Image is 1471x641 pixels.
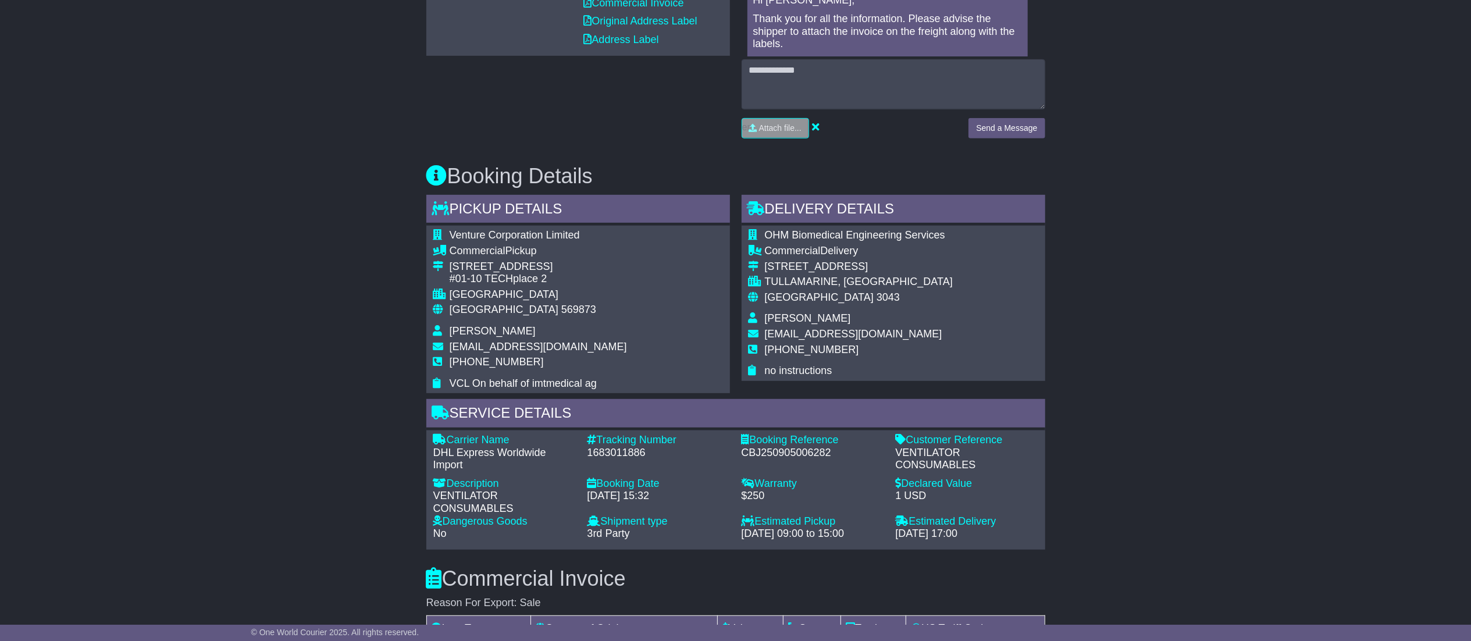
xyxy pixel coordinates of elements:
[896,490,1038,503] div: 1 USD
[765,365,832,376] span: no instructions
[561,304,596,315] span: 569873
[587,515,730,528] div: Shipment type
[450,325,536,337] span: [PERSON_NAME]
[765,276,953,289] div: TULLAMARINE, [GEOGRAPHIC_DATA]
[584,15,697,27] a: Original Address Label
[742,447,884,460] div: CBJ250905006282
[450,229,580,241] span: Venture Corporation Limited
[450,378,597,389] span: VCL On behalf of imtmedical ag
[433,515,576,528] div: Dangerous Goods
[433,434,576,447] div: Carrier Name
[450,245,627,258] div: Pickup
[450,341,627,352] span: [EMAIL_ADDRESS][DOMAIN_NAME]
[742,434,884,447] div: Booking Reference
[426,597,1045,610] div: Reason For Export: Sale
[765,291,874,303] span: [GEOGRAPHIC_DATA]
[450,273,627,286] div: #01-10 TECHplace 2
[433,490,576,515] div: VENTILATOR CONSUMABLES
[584,34,659,45] a: Address Label
[426,165,1045,188] h3: Booking Details
[426,399,1045,430] div: Service Details
[765,328,942,340] span: [EMAIL_ADDRESS][DOMAIN_NAME]
[896,528,1038,540] div: [DATE] 17:00
[251,628,419,637] span: © One World Courier 2025. All rights reserved.
[433,528,447,539] span: No
[896,447,1038,472] div: VENTILATOR CONSUMABLES
[742,478,884,490] div: Warranty
[877,291,900,303] span: 3043
[742,490,884,503] div: $250
[765,261,953,273] div: [STREET_ADDRESS]
[742,528,884,540] div: [DATE] 09:00 to 15:00
[450,289,627,301] div: [GEOGRAPHIC_DATA]
[968,118,1045,138] button: Send a Message
[450,261,627,273] div: [STREET_ADDRESS]
[450,356,544,368] span: [PHONE_NUMBER]
[742,195,1045,226] div: Delivery Details
[587,478,730,490] div: Booking Date
[765,229,945,241] span: OHM Biomedical Engineering Services
[896,478,1038,490] div: Declared Value
[587,447,730,460] div: 1683011886
[450,304,558,315] span: [GEOGRAPHIC_DATA]
[753,13,1022,51] p: Thank you for all the information. Please advise the shipper to attach the invoice on the freight...
[433,478,576,490] div: Description
[896,434,1038,447] div: Customer Reference
[765,344,859,355] span: [PHONE_NUMBER]
[753,56,1022,81] p: Regards, Jewel
[426,567,1045,590] h3: Commercial Invoice
[433,447,576,472] div: DHL Express Worldwide Import
[587,490,730,503] div: [DATE] 15:32
[896,515,1038,528] div: Estimated Delivery
[765,245,953,258] div: Delivery
[450,245,505,257] span: Commercial
[742,515,884,528] div: Estimated Pickup
[765,312,851,324] span: [PERSON_NAME]
[587,434,730,447] div: Tracking Number
[765,245,821,257] span: Commercial
[587,528,630,539] span: 3rd Party
[426,195,730,226] div: Pickup Details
